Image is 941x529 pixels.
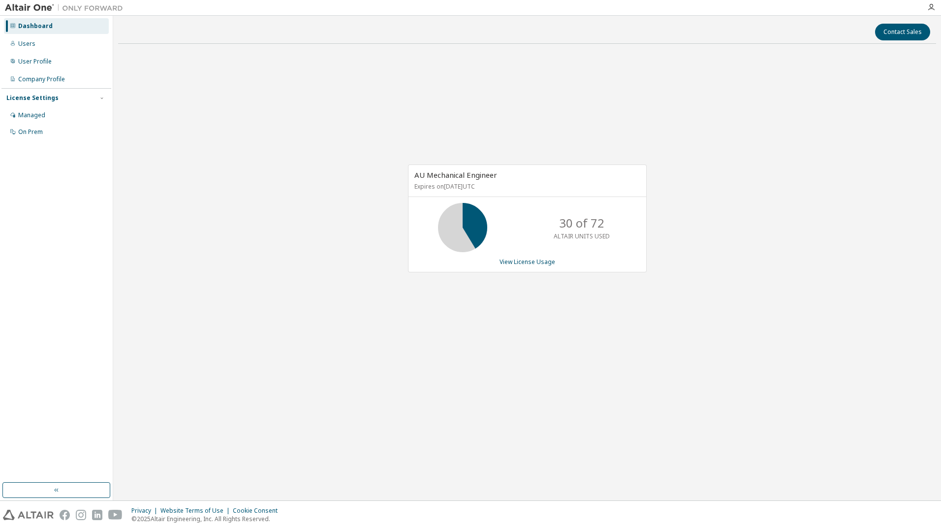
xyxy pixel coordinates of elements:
div: User Profile [18,58,52,66]
div: Cookie Consent [233,507,283,515]
img: facebook.svg [60,510,70,520]
div: Company Profile [18,75,65,83]
div: Users [18,40,35,48]
div: Website Terms of Use [160,507,233,515]
p: Expires on [DATE] UTC [414,182,638,191]
p: © 2025 Altair Engineering, Inc. All Rights Reserved. [131,515,283,523]
div: On Prem [18,128,43,136]
a: View License Usage [500,258,555,266]
img: Altair One [5,3,128,13]
img: youtube.svg [108,510,123,520]
div: Privacy [131,507,160,515]
div: Managed [18,111,45,119]
button: Contact Sales [875,24,930,40]
img: instagram.svg [76,510,86,520]
div: License Settings [6,94,59,102]
img: altair_logo.svg [3,510,54,520]
span: AU Mechanical Engineer [414,170,497,180]
p: ALTAIR UNITS USED [554,232,610,240]
img: linkedin.svg [92,510,102,520]
p: 30 of 72 [559,215,604,231]
div: Dashboard [18,22,53,30]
